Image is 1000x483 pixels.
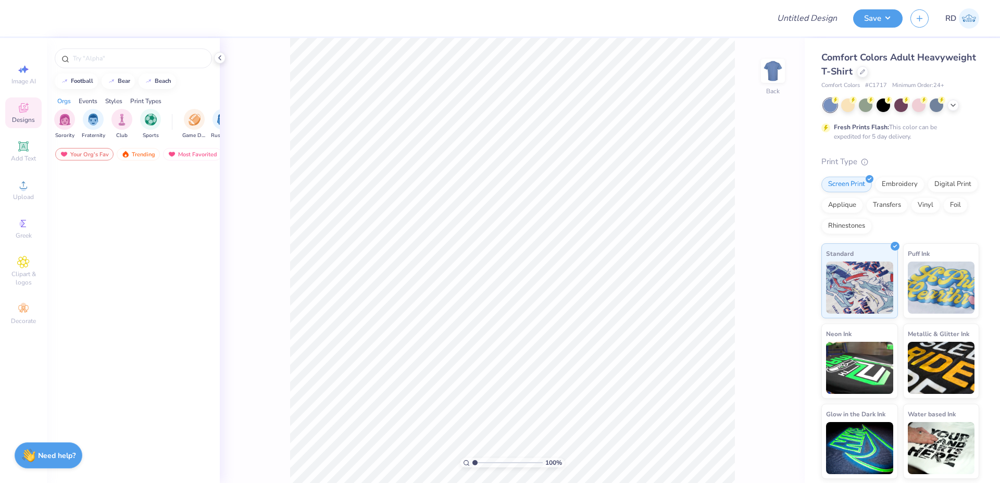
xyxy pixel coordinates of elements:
[211,132,235,140] span: Rush & Bid
[834,123,889,131] strong: Fresh Prints Flash:
[5,270,42,287] span: Clipart & logos
[11,154,36,163] span: Add Text
[875,177,924,192] div: Embroidery
[111,109,132,140] button: filter button
[766,86,780,96] div: Back
[821,177,872,192] div: Screen Print
[145,114,157,126] img: Sports Image
[155,78,171,84] div: beach
[928,177,978,192] div: Digital Print
[211,109,235,140] button: filter button
[121,151,130,158] img: trending.gif
[105,96,122,106] div: Styles
[118,78,130,84] div: bear
[11,77,36,85] span: Image AI
[769,8,845,29] input: Untitled Design
[826,422,893,474] img: Glow in the Dark Ink
[826,408,885,419] span: Glow in the Dark Ink
[107,78,116,84] img: trend_line.gif
[182,109,206,140] div: filter for Game Day
[117,148,160,160] div: Trending
[211,109,235,140] div: filter for Rush & Bid
[189,114,201,126] img: Game Day Image
[102,73,135,89] button: bear
[143,132,159,140] span: Sports
[116,114,128,126] img: Club Image
[182,109,206,140] button: filter button
[826,328,852,339] span: Neon Ink
[71,78,93,84] div: football
[866,197,908,213] div: Transfers
[821,81,860,90] span: Comfort Colors
[892,81,944,90] span: Minimum Order: 24 +
[762,60,783,81] img: Back
[908,408,956,419] span: Water based Ink
[821,197,863,213] div: Applique
[116,132,128,140] span: Club
[140,109,161,140] div: filter for Sports
[182,132,206,140] span: Game Day
[60,78,69,84] img: trend_line.gif
[55,73,98,89] button: football
[55,132,74,140] span: Sorority
[834,122,962,141] div: This color can be expedited for 5 day delivery.
[60,151,68,158] img: most_fav.gif
[163,148,222,160] div: Most Favorited
[87,114,99,126] img: Fraternity Image
[144,78,153,84] img: trend_line.gif
[82,109,105,140] div: filter for Fraternity
[139,73,176,89] button: beach
[79,96,97,106] div: Events
[911,197,940,213] div: Vinyl
[38,451,76,461] strong: Need help?
[943,197,968,213] div: Foil
[821,218,872,234] div: Rhinestones
[821,156,979,168] div: Print Type
[82,109,105,140] button: filter button
[826,342,893,394] img: Neon Ink
[908,328,969,339] span: Metallic & Glitter Ink
[821,51,976,78] span: Comfort Colors Adult Heavyweight T-Shirt
[217,114,229,126] img: Rush & Bid Image
[130,96,161,106] div: Print Types
[54,109,75,140] div: filter for Sorority
[140,109,161,140] button: filter button
[12,116,35,124] span: Designs
[168,151,176,158] img: most_fav.gif
[16,231,32,240] span: Greek
[945,13,956,24] span: RD
[908,262,975,314] img: Puff Ink
[55,148,114,160] div: Your Org's Fav
[111,109,132,140] div: filter for Club
[853,9,903,28] button: Save
[826,262,893,314] img: Standard
[59,114,71,126] img: Sorority Image
[865,81,887,90] span: # C1717
[545,458,562,467] span: 100 %
[57,96,71,106] div: Orgs
[908,248,930,259] span: Puff Ink
[826,248,854,259] span: Standard
[54,109,75,140] button: filter button
[959,8,979,29] img: Rommel Del Rosario
[945,8,979,29] a: RD
[908,342,975,394] img: Metallic & Glitter Ink
[13,193,34,201] span: Upload
[72,53,205,64] input: Try "Alpha"
[11,317,36,325] span: Decorate
[908,422,975,474] img: Water based Ink
[82,132,105,140] span: Fraternity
